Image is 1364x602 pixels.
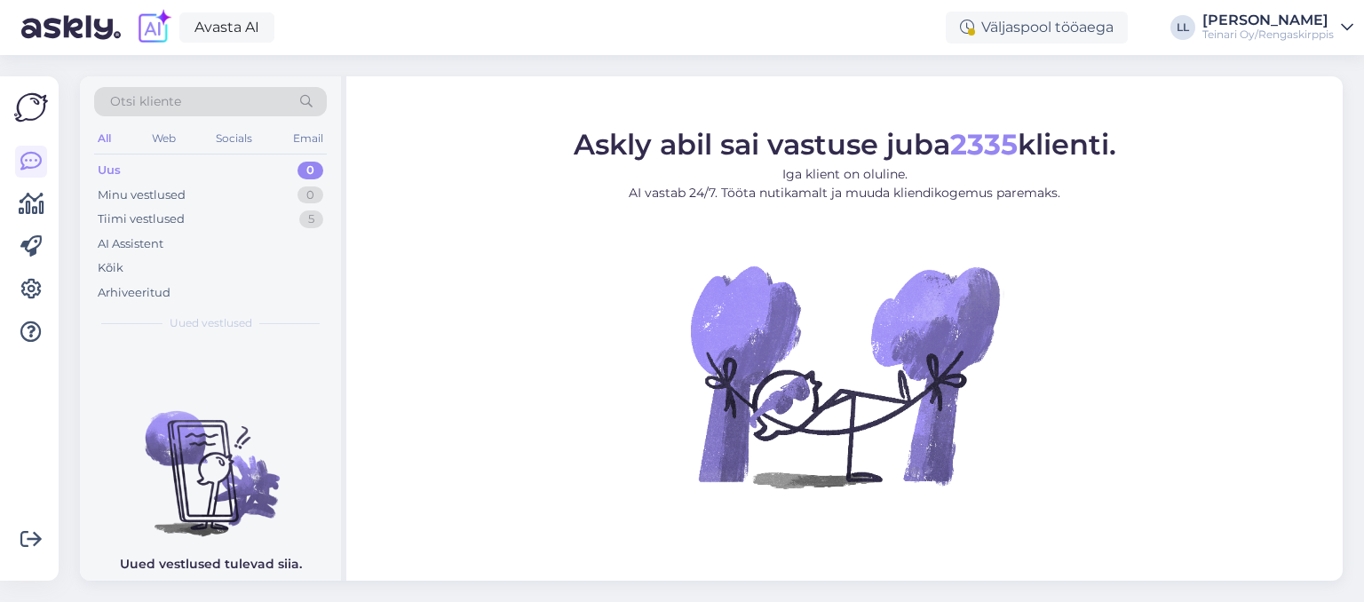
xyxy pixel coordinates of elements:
div: Kõik [98,259,123,277]
div: [PERSON_NAME] [1202,13,1334,28]
div: AI Assistent [98,235,163,253]
div: Teinari Oy/Rengaskirppis [1202,28,1334,42]
b: 2335 [950,126,1018,161]
a: Avasta AI [179,12,274,43]
span: Otsi kliente [110,92,181,111]
img: No chats [80,379,341,539]
img: explore-ai [135,9,172,46]
p: Uued vestlused tulevad siia. [120,555,302,574]
p: Iga klient on oluline. AI vastab 24/7. Tööta nutikamalt ja muuda kliendikogemus paremaks. [574,164,1116,202]
span: Uued vestlused [170,315,252,331]
div: Väljaspool tööaega [946,12,1128,44]
div: All [94,127,115,150]
a: [PERSON_NAME]Teinari Oy/Rengaskirppis [1202,13,1353,42]
div: Email [289,127,327,150]
div: Tiimi vestlused [98,210,185,228]
img: Askly Logo [14,91,48,124]
div: LL [1170,15,1195,40]
div: 0 [297,162,323,179]
div: Minu vestlused [98,186,186,204]
img: No Chat active [685,216,1004,535]
div: 0 [297,186,323,204]
div: Web [148,127,179,150]
div: Uus [98,162,121,179]
div: Socials [212,127,256,150]
span: Askly abil sai vastuse juba klienti. [574,126,1116,161]
div: 5 [299,210,323,228]
div: Arhiveeritud [98,284,170,302]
